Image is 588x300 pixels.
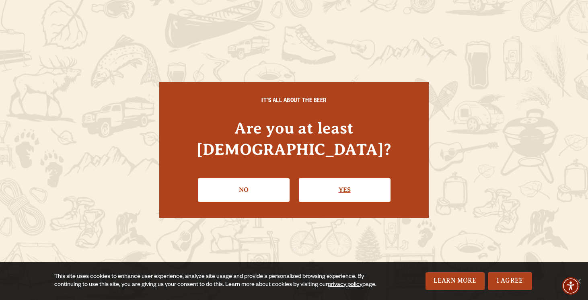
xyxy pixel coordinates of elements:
div: Accessibility Menu [562,277,580,295]
h6: IT'S ALL ABOUT THE BEER [175,98,413,105]
a: No [198,178,290,201]
a: Learn More [426,272,485,290]
h4: Are you at least [DEMOGRAPHIC_DATA]? [175,117,413,160]
div: This site uses cookies to enhance user experience, analyze site usage and provide a personalized ... [54,273,383,289]
a: privacy policy [328,282,362,288]
a: I Agree [488,272,532,290]
a: Confirm I'm 21 or older [299,178,391,201]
